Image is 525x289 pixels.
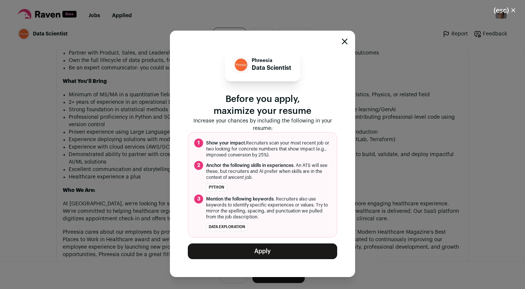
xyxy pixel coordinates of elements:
[206,141,246,145] span: Show your impact.
[206,196,331,220] span: . Recruiters also use keywords to identify specific experiences or values. Try to mirror the spel...
[252,63,291,72] p: Data Scientist
[206,163,293,168] span: Anchor the following skills in experiences
[194,195,203,203] span: 3
[485,2,525,19] button: Close modal
[206,223,248,231] li: data exploration
[194,139,203,147] span: 1
[206,197,274,201] span: Mention the following keywords
[252,58,291,63] p: Phreesia
[194,161,203,170] span: 2
[230,175,253,180] i: recent job.
[188,243,337,259] button: Apply
[342,38,348,44] button: Close modal
[234,58,248,72] img: eeb45e792969debf6864b63440a68d3944752f08d584464807bfc8c4a8a52f16.jpg
[188,117,337,132] p: Increase your chances by including the following in your resume:
[206,183,227,192] li: Python
[206,162,331,180] span: . An ATS will see these, but recruiters and AI prefer when skills are in the context of a
[188,93,337,117] p: Before you apply, maximize your resume
[206,140,331,158] span: Recruiters scan your most recent job or two looking for concrete numbers that show impact (e.g., ...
